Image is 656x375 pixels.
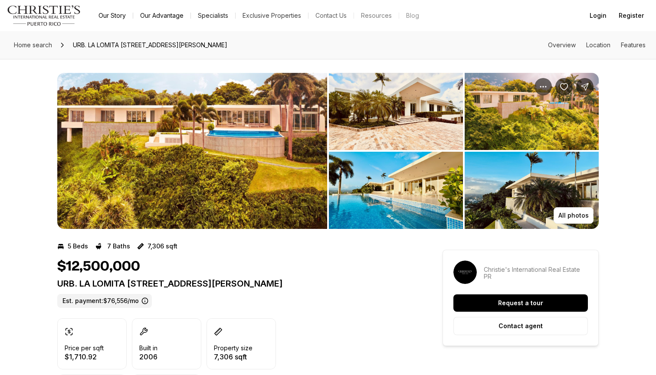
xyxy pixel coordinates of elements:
[57,258,140,275] h1: $12,500,000
[68,243,88,250] p: 5 Beds
[65,345,104,352] p: Price per sqft
[133,10,190,22] a: Our Advantage
[484,266,588,280] p: Christie's International Real Estate PR
[214,353,253,360] p: 7,306 sqft
[576,78,594,95] button: Share Property: URB. LA LOMITA CALLE VISTA LINDA
[107,243,130,250] p: 7 Baths
[619,12,644,19] span: Register
[558,212,589,219] p: All photos
[308,10,354,22] button: Contact Us
[399,10,426,22] a: Blog
[613,7,649,24] button: Register
[354,10,399,22] a: Resources
[57,73,327,229] button: View image gallery
[14,41,52,49] span: Home search
[92,10,133,22] a: Our Story
[555,78,573,95] button: Save Property: URB. LA LOMITA CALLE VISTA LINDA
[499,323,543,329] p: Contact agent
[10,38,56,52] a: Home search
[65,353,104,360] p: $1,710.92
[584,7,612,24] button: Login
[498,300,543,307] p: Request a tour
[57,294,152,308] label: Est. payment: $76,556/mo
[329,152,463,229] button: View image gallery
[465,152,599,229] button: View image gallery
[535,78,552,95] button: Property options
[621,41,646,49] a: Skip to: Features
[554,207,594,224] button: All photos
[139,345,157,352] p: Built in
[95,239,130,253] button: 7 Baths
[148,243,177,250] p: 7,306 sqft
[191,10,235,22] a: Specialists
[236,10,308,22] a: Exclusive Properties
[57,73,599,229] div: Listing Photos
[69,38,231,52] span: URB. LA LOMITA [STREET_ADDRESS][PERSON_NAME]
[7,5,81,26] img: logo
[329,73,599,229] li: 2 of 8
[329,73,463,150] button: View image gallery
[590,12,607,19] span: Login
[139,353,157,360] p: 2006
[548,41,576,49] a: Skip to: Overview
[214,345,253,352] p: Property size
[586,41,610,49] a: Skip to: Location
[548,42,646,49] nav: Page section menu
[453,317,588,335] button: Contact agent
[57,278,411,289] p: URB. LA LOMITA [STREET_ADDRESS][PERSON_NAME]
[465,73,599,150] button: View image gallery
[57,73,327,229] li: 1 of 8
[453,294,588,312] button: Request a tour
